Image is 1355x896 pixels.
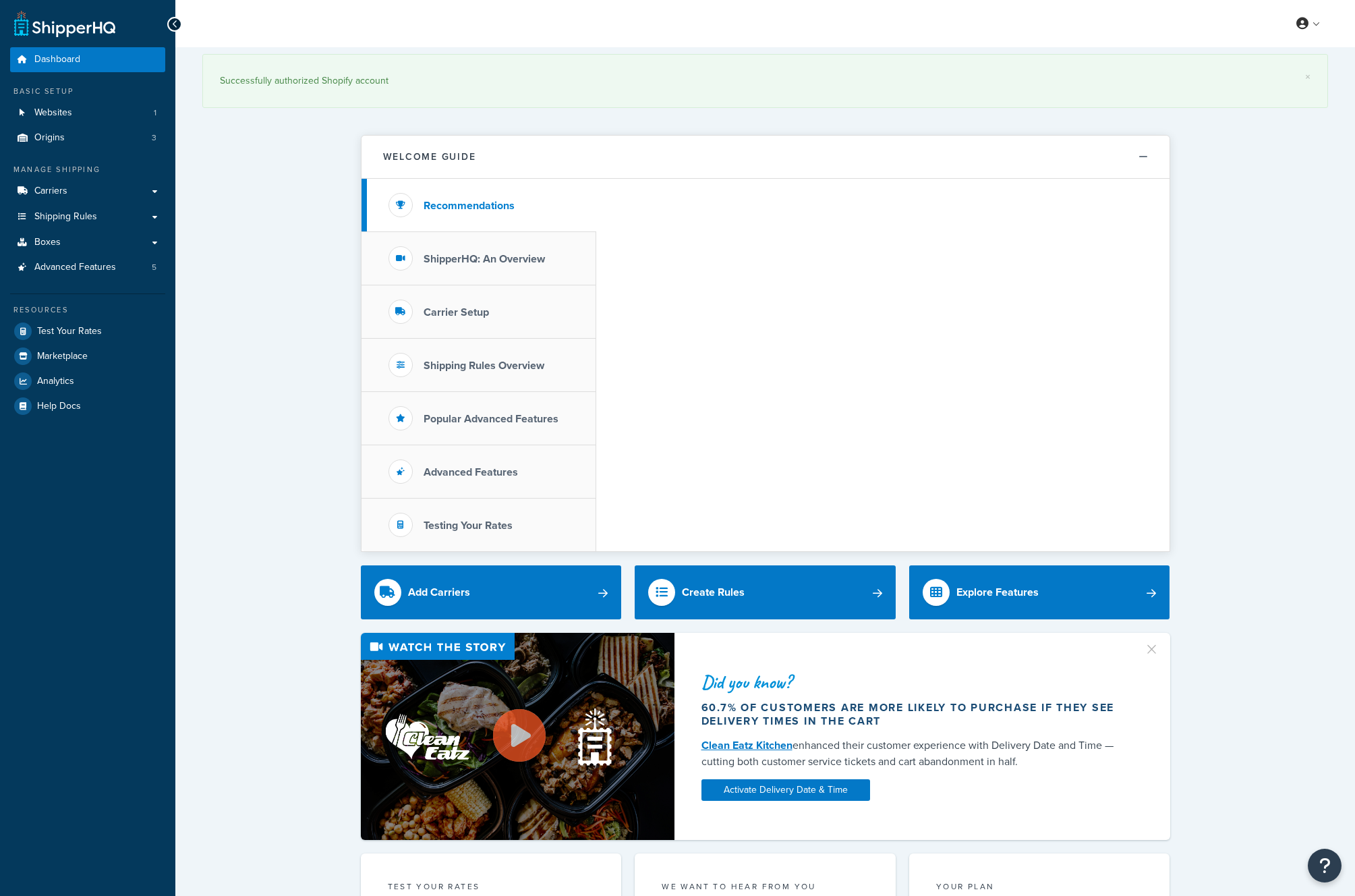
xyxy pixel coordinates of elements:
[10,86,165,97] div: Basic Setup
[383,152,476,162] h2: Welcome Guide
[220,72,1310,90] div: Successfully authorized Shopify account
[361,565,622,619] a: Add Carriers
[1308,849,1342,883] button: Open Resource Center
[682,583,745,602] div: Create Rules
[1305,72,1310,82] a: ×
[424,413,558,425] h3: Popular Advanced Features
[10,101,165,125] a: Websites1
[424,466,518,478] h3: Advanced Features
[424,306,489,318] h3: Carrier Setup
[10,255,165,280] a: Advanced Features5
[361,633,674,840] img: Video thumbnail
[10,164,165,175] div: Manage Shipping
[362,136,1170,179] button: Welcome Guide
[10,319,165,343] a: Test Your Rates
[10,304,165,316] div: Resources
[701,673,1128,692] div: Did you know?
[37,351,88,362] span: Marketplace
[701,737,1128,770] div: enhanced their customer experience with Delivery Date and Time — cutting both customer service ti...
[424,520,513,532] h3: Testing Your Rates
[10,179,165,204] a: Carriers
[34,211,97,223] span: Shipping Rules
[701,701,1128,728] div: 60.7% of customers are more likely to purchase if they see delivery times in the cart
[10,369,165,393] a: Analytics
[10,394,165,418] a: Help Docs
[424,200,515,212] h3: Recommendations
[34,237,61,248] span: Boxes
[408,583,470,602] div: Add Carriers
[34,186,67,197] span: Carriers
[10,255,165,280] li: Advanced Features
[152,132,156,144] span: 3
[662,880,869,893] p: we want to hear from you
[10,204,165,229] a: Shipping Rules
[37,376,74,387] span: Analytics
[10,230,165,255] a: Boxes
[701,737,792,753] a: Clean Eatz Kitchen
[34,132,65,144] span: Origins
[388,880,595,896] div: Test your rates
[34,262,116,273] span: Advanced Features
[424,360,544,372] h3: Shipping Rules Overview
[956,583,1039,602] div: Explore Features
[34,54,80,65] span: Dashboard
[635,565,896,619] a: Create Rules
[10,47,165,72] a: Dashboard
[10,101,165,125] li: Websites
[34,107,72,119] span: Websites
[154,107,156,119] span: 1
[10,125,165,150] a: Origins3
[424,253,545,265] h3: ShipperHQ: An Overview
[909,565,1170,619] a: Explore Features
[936,880,1143,896] div: Your Plan
[10,344,165,368] a: Marketplace
[10,125,165,150] li: Origins
[152,262,156,273] span: 5
[701,779,870,801] a: Activate Delivery Date & Time
[37,401,81,412] span: Help Docs
[37,326,102,337] span: Test Your Rates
